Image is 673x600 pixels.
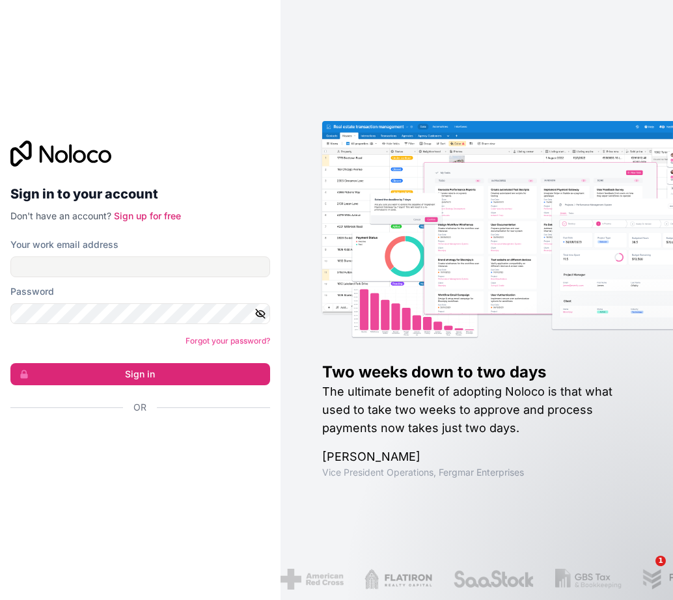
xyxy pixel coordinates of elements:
a: Sign up for free [114,210,181,221]
button: Sign in [10,363,270,385]
h1: [PERSON_NAME] [322,448,631,466]
a: Forgot your password? [185,336,270,346]
label: Your work email address [10,238,118,251]
img: /assets/gbstax-C-GtDUiK.png [553,569,620,590]
span: Don't have an account? [10,210,111,221]
img: /assets/saastock-C6Zbiodz.png [451,569,533,590]
h2: The ultimate benefit of adopting Noloco is that what used to take two weeks to approve and proces... [322,383,631,437]
h1: Vice President Operations , Fergmar Enterprises [322,466,631,479]
span: Or [133,401,146,414]
span: 1 [655,556,666,566]
h1: Two weeks down to two days [322,362,631,383]
iframe: Intercom live chat [629,556,660,587]
h2: Sign in to your account [10,182,270,206]
input: Password [10,303,270,324]
img: /assets/flatiron-C8eUkumj.png [363,569,430,590]
img: /assets/american-red-cross-BAupjrZR.png [279,569,342,590]
label: Password [10,285,54,298]
input: Email address [10,256,270,277]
